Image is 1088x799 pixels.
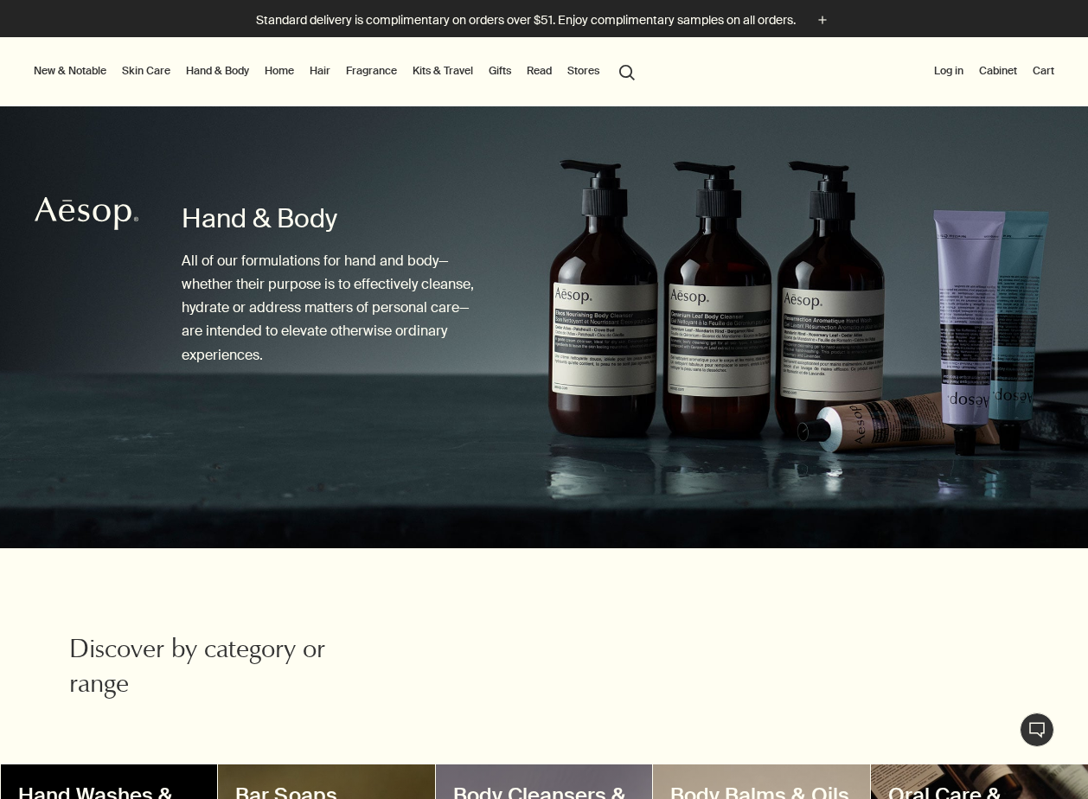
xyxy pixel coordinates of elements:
[182,61,253,81] a: Hand & Body
[30,61,110,81] button: New & Notable
[35,196,138,231] svg: Aesop
[261,61,298,81] a: Home
[1029,61,1058,81] button: Cart
[976,61,1021,81] a: Cabinet
[564,61,603,81] button: Stores
[409,61,477,81] a: Kits & Travel
[30,192,143,240] a: Aesop
[931,37,1058,106] nav: supplementary
[485,61,515,81] a: Gifts
[256,11,796,29] p: Standard delivery is complimentary on orders over $51. Enjoy complimentary samples on all orders.
[182,201,475,236] h1: Hand & Body
[342,61,400,81] a: Fragrance
[256,10,832,30] button: Standard delivery is complimentary on orders over $51. Enjoy complimentary samples on all orders.
[306,61,334,81] a: Hair
[118,61,174,81] a: Skin Care
[30,37,643,106] nav: primary
[931,61,967,81] button: Log in
[611,54,643,87] button: Open search
[523,61,555,81] a: Read
[1020,713,1054,747] button: Live Assistance
[182,249,475,367] p: All of our formulations for hand and body—whether their purpose is to effectively cleanse, hydrat...
[69,635,386,704] h2: Discover by category or range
